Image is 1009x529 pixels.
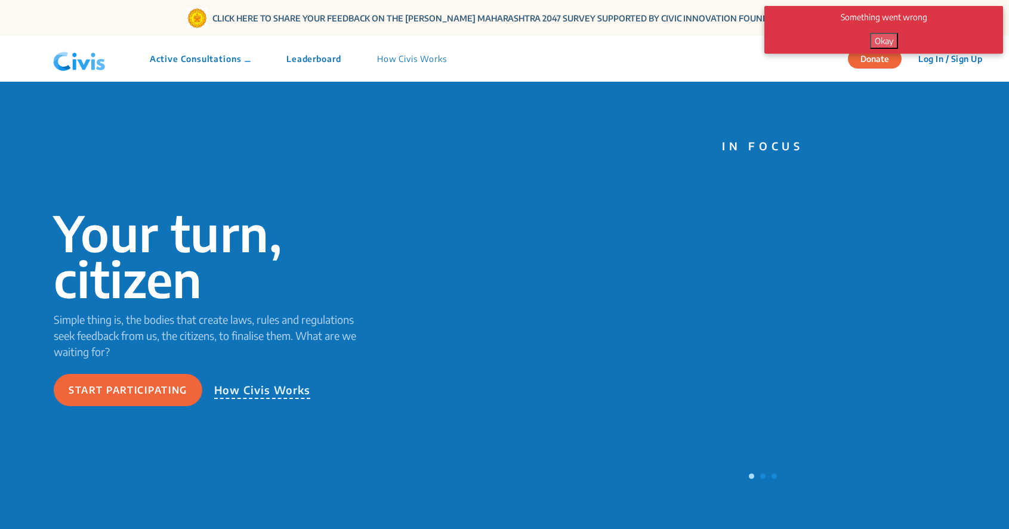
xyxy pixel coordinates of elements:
p: IN FOCUS [628,138,898,154]
p: Something went wrong [779,11,988,23]
button: Start participating [54,374,202,406]
button: Donate [848,49,902,69]
p: How Civis Works [214,382,311,399]
a: CLICK HERE TO SHARE YOUR FEEDBACK ON THE [PERSON_NAME] MAHARASHTRA 2047 SURVEY SUPPORTED BY CIVIC... [212,12,823,24]
p: How Civis Works [377,52,447,65]
img: navlogo.png [48,41,110,77]
a: Donate [848,52,911,64]
img: Gom Logo [187,8,208,29]
p: Simple thing is, the bodies that create laws, rules and regulations seek feedback from us, the ci... [54,311,369,360]
button: Okay [870,33,898,49]
p: Leaderboard [286,52,341,65]
p: Active Consultations [150,52,251,65]
button: Log In / Sign Up [911,50,990,68]
p: Your turn, citizen [54,210,369,302]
